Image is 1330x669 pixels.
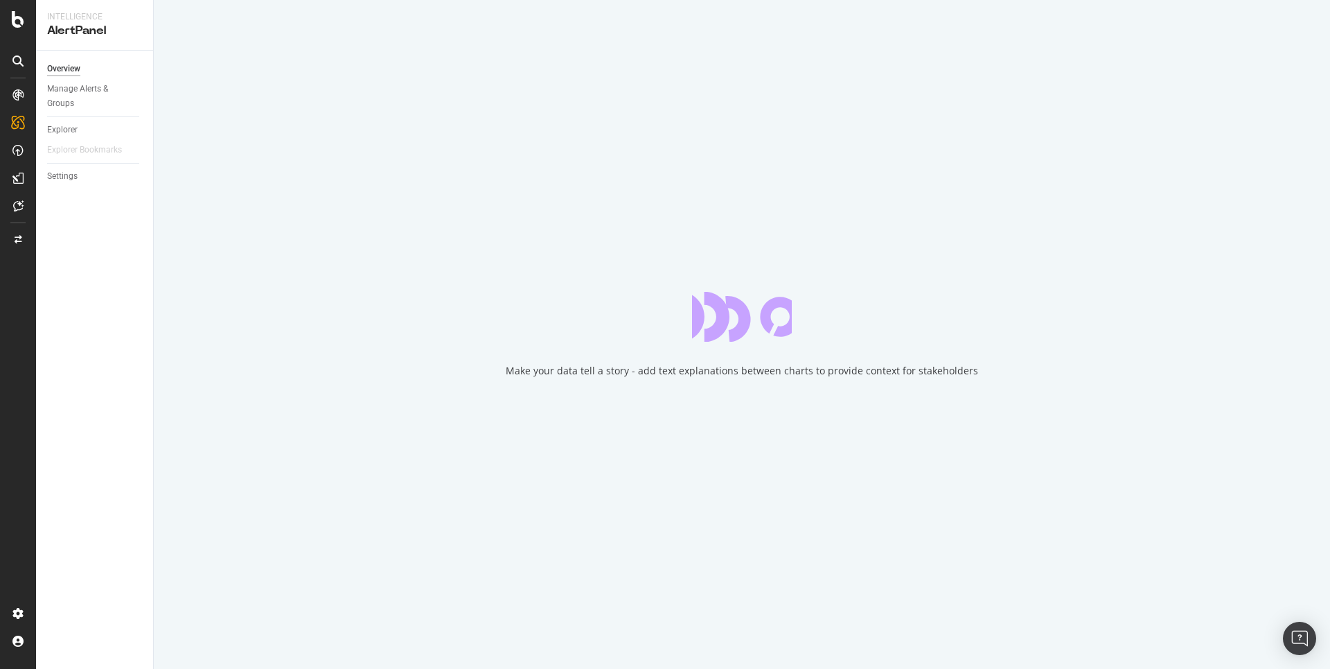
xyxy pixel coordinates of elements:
[47,62,80,76] div: Overview
[47,143,136,157] a: Explorer Bookmarks
[47,169,143,184] a: Settings
[47,82,130,111] div: Manage Alerts & Groups
[47,169,78,184] div: Settings
[1283,622,1316,655] div: Open Intercom Messenger
[47,123,143,137] a: Explorer
[47,82,143,111] a: Manage Alerts & Groups
[506,364,978,378] div: Make your data tell a story - add text explanations between charts to provide context for stakeho...
[47,143,122,157] div: Explorer Bookmarks
[692,292,792,342] div: animation
[47,123,78,137] div: Explorer
[47,11,142,23] div: Intelligence
[47,23,142,39] div: AlertPanel
[47,62,143,76] a: Overview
